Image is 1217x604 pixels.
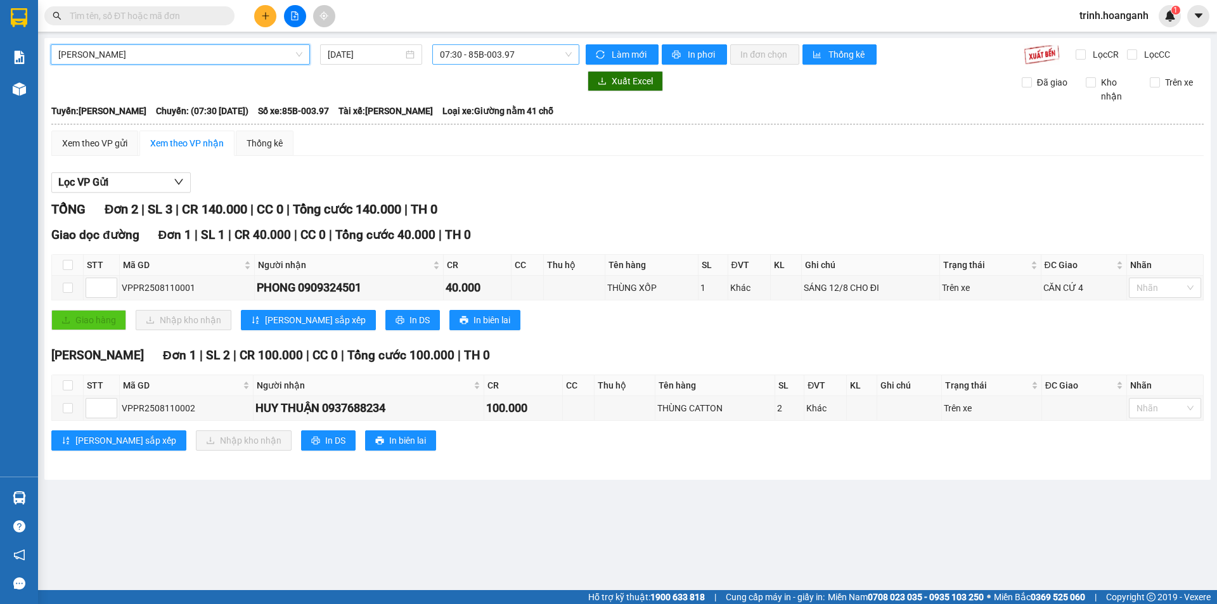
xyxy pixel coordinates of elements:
[106,401,114,408] span: up
[847,375,877,396] th: KL
[411,202,437,217] span: TH 0
[241,310,376,330] button: sort-ascending[PERSON_NAME] sắp xếp
[206,348,230,363] span: SL 2
[943,258,1027,272] span: Trạng thái
[250,202,254,217] span: |
[75,434,176,447] span: [PERSON_NAME] sắp xếp
[70,9,219,23] input: Tìm tên, số ĐT hoặc mã đơn
[409,313,430,327] span: In DS
[672,50,683,60] span: printer
[195,228,198,242] span: |
[945,378,1029,392] span: Trạng thái
[1171,6,1180,15] sup: 1
[257,378,471,392] span: Người nhận
[396,316,404,326] span: printer
[338,104,433,118] span: Tài xế: [PERSON_NAME]
[605,255,699,276] th: Tên hàng
[158,228,192,242] span: Đơn 1
[13,577,25,589] span: message
[449,310,520,330] button: printerIn biên lai
[446,279,509,297] div: 40.000
[944,401,1040,415] div: Trên xe
[385,310,440,330] button: printerIn DS
[612,74,653,88] span: Xuất Excel
[61,436,70,446] span: sort-ascending
[662,44,727,65] button: printerIn phơi
[141,202,145,217] span: |
[730,281,769,295] div: Khác
[84,375,120,396] th: STT
[301,430,356,451] button: printerIn DS
[1173,6,1178,15] span: 1
[404,202,408,217] span: |
[312,348,338,363] span: CC 0
[103,278,117,288] span: Increase Value
[84,255,120,276] th: STT
[58,174,108,190] span: Lọc VP Gửi
[106,409,114,417] span: down
[148,202,172,217] span: SL 3
[804,281,937,295] div: SÁNG 12/8 CHO ĐI
[51,106,146,116] b: Tuyến: [PERSON_NAME]
[329,228,332,242] span: |
[106,289,114,297] span: down
[51,172,191,193] button: Lọc VP Gửi
[775,375,804,396] th: SL
[1088,48,1121,61] span: Lọc CR
[120,396,254,421] td: VPPR2508110002
[255,399,482,417] div: HUY THUẬN 0937688234
[1096,75,1140,103] span: Kho nhận
[53,11,61,20] span: search
[136,310,231,330] button: downloadNhập kho nhận
[586,44,659,65] button: syncLàm mới
[257,202,283,217] span: CC 0
[258,258,430,272] span: Người nhận
[51,348,144,363] span: [PERSON_NAME]
[1032,75,1072,89] span: Đã giao
[233,348,236,363] span: |
[806,401,844,415] div: Khác
[120,276,255,300] td: VPPR2508110001
[445,228,471,242] span: TH 0
[442,104,553,118] span: Loại xe: Giường nằm 41 chỗ
[13,51,26,64] img: solution-icon
[1069,8,1159,23] span: trinh.hoanganh
[251,316,260,326] span: sort-ascending
[802,44,877,65] button: bar-chartThống kê
[347,348,454,363] span: Tổng cước 100.000
[290,11,299,20] span: file-add
[103,288,117,297] span: Decrease Value
[51,430,186,451] button: sort-ascending[PERSON_NAME] sắp xếp
[688,48,717,61] span: In phơi
[365,430,436,451] button: printerIn biên lai
[103,408,117,418] span: Decrease Value
[13,82,26,96] img: warehouse-icon
[182,202,247,217] span: CR 140.000
[1031,592,1085,602] strong: 0369 525 060
[389,434,426,447] span: In biên lai
[777,401,802,415] div: 2
[257,279,441,297] div: PHONG 0909324501
[122,281,252,295] div: VPPR2508110001
[595,375,655,396] th: Thu hộ
[544,255,605,276] th: Thu hộ
[265,313,366,327] span: [PERSON_NAME] sắp xếp
[699,255,728,276] th: SL
[607,281,696,295] div: THÙNG XỐP
[512,255,543,276] th: CC
[375,436,384,446] span: printer
[987,594,991,600] span: ⚪️
[994,590,1085,604] span: Miền Bắc
[341,348,344,363] span: |
[11,8,27,27] img: logo-vxr
[1164,10,1176,22] img: icon-new-feature
[13,520,25,532] span: question-circle
[325,434,345,447] span: In DS
[444,255,512,276] th: CR
[328,48,403,61] input: 11/08/2025
[598,77,607,87] span: download
[294,228,297,242] span: |
[150,136,224,150] div: Xem theo VP nhận
[1147,593,1156,601] span: copyright
[473,313,510,327] span: In biên lai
